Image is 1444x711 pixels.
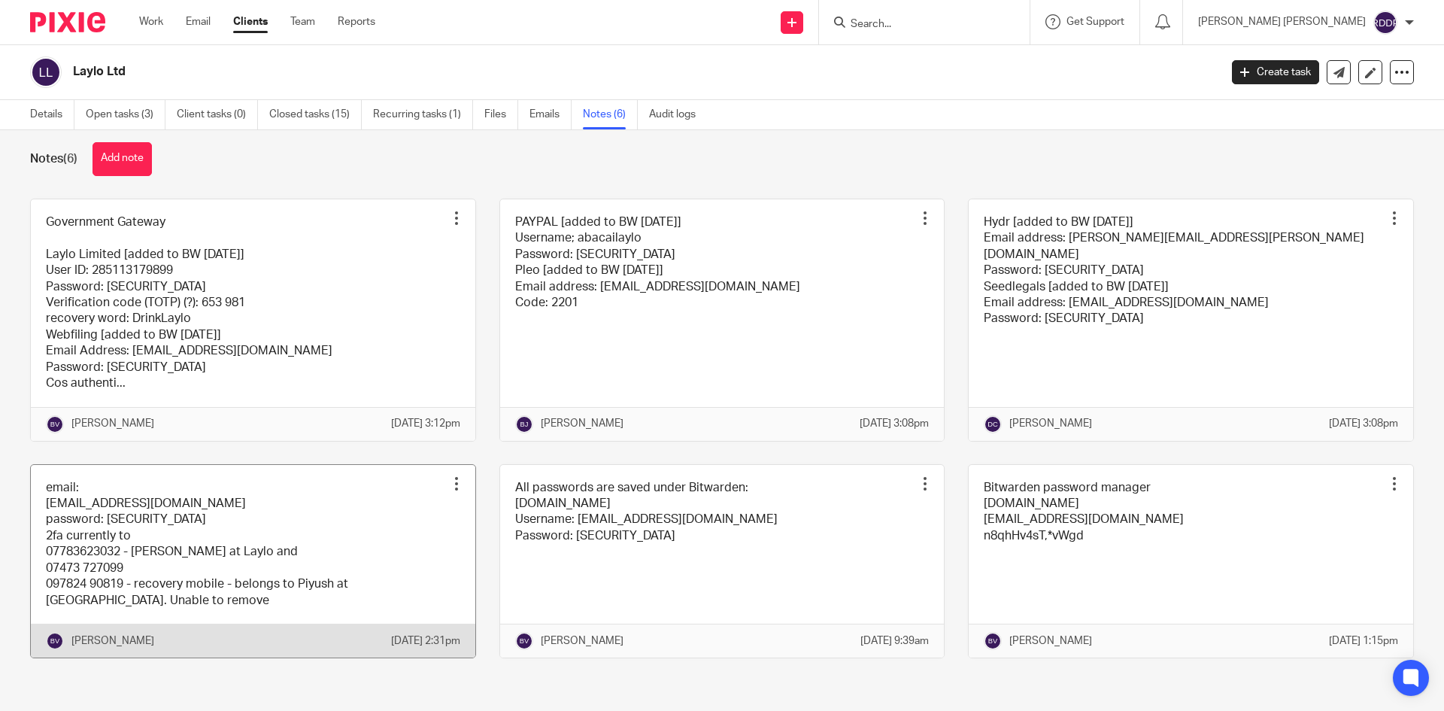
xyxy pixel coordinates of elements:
[93,142,152,176] button: Add note
[338,14,375,29] a: Reports
[849,18,984,32] input: Search
[1009,416,1092,431] p: [PERSON_NAME]
[30,56,62,88] img: svg%3E
[269,100,362,129] a: Closed tasks (15)
[46,632,64,650] img: svg%3E
[30,151,77,167] h1: Notes
[541,634,623,649] p: [PERSON_NAME]
[71,634,154,649] p: [PERSON_NAME]
[71,416,154,431] p: [PERSON_NAME]
[1198,14,1366,29] p: [PERSON_NAME] [PERSON_NAME]
[290,14,315,29] a: Team
[373,100,473,129] a: Recurring tasks (1)
[86,100,165,129] a: Open tasks (3)
[984,415,1002,433] img: svg%3E
[984,632,1002,650] img: svg%3E
[860,634,929,649] p: [DATE] 9:39am
[1066,17,1124,27] span: Get Support
[73,64,982,80] h2: Laylo Ltd
[30,12,105,32] img: Pixie
[515,415,533,433] img: svg%3E
[860,416,929,431] p: [DATE] 3:08pm
[529,100,572,129] a: Emails
[46,415,64,433] img: svg%3E
[1009,634,1092,649] p: [PERSON_NAME]
[583,100,638,129] a: Notes (6)
[186,14,211,29] a: Email
[1329,416,1398,431] p: [DATE] 3:08pm
[484,100,518,129] a: Files
[515,632,533,650] img: svg%3E
[541,416,623,431] p: [PERSON_NAME]
[30,100,74,129] a: Details
[63,153,77,165] span: (6)
[233,14,268,29] a: Clients
[177,100,258,129] a: Client tasks (0)
[391,416,460,431] p: [DATE] 3:12pm
[1373,11,1397,35] img: svg%3E
[1232,60,1319,84] a: Create task
[391,634,460,649] p: [DATE] 2:31pm
[1329,634,1398,649] p: [DATE] 1:15pm
[649,100,707,129] a: Audit logs
[139,14,163,29] a: Work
